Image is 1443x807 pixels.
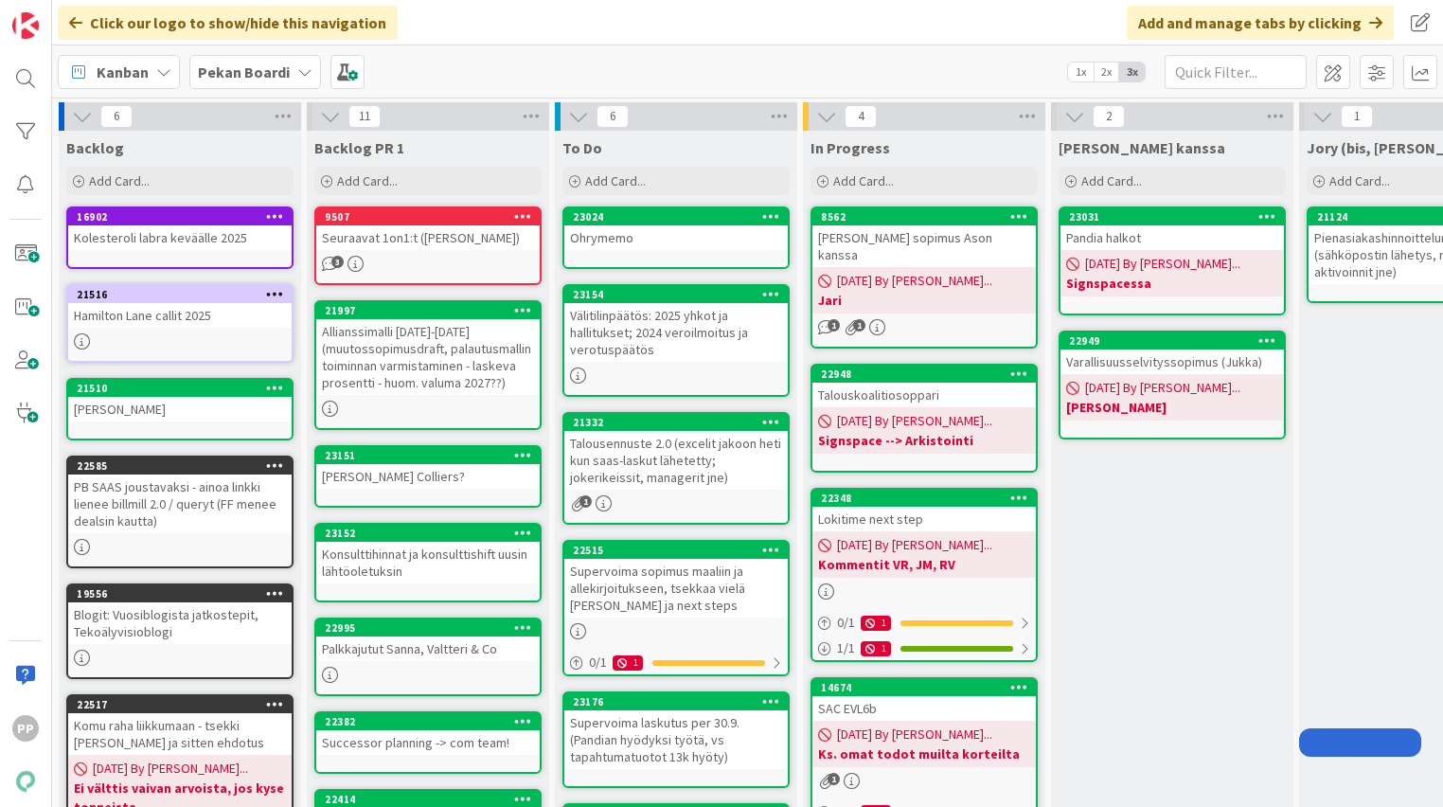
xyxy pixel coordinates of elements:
[93,759,248,779] span: [DATE] By [PERSON_NAME]...
[316,730,540,755] div: Successor planning -> com team!
[316,542,540,583] div: Konsulttihinnat ja konsulttishift uusin lähtöoletuksin
[812,366,1036,383] div: 22948
[562,412,790,525] a: 21332Talousennuste 2.0 (excelit jakoon heti kun saas-laskut lähetetty; jokerikeissit, managerit jne)
[564,414,788,431] div: 21332
[77,698,292,711] div: 22517
[316,464,540,489] div: [PERSON_NAME] Colliers?
[66,378,294,440] a: 21510[PERSON_NAME]
[68,713,292,755] div: Komu raha liikkumaan - tsekki [PERSON_NAME] ja sitten ehdotus
[564,559,788,618] div: Supervoima sopimus maaliin ja allekirjoitukseen, tsekkaa vielä [PERSON_NAME] ja next steps
[1069,334,1284,348] div: 22949
[314,206,542,285] a: 9507Seuraavat 1on1:t ([PERSON_NAME])
[68,208,292,225] div: 16902
[316,713,540,755] div: 22382Successor planning -> com team!
[12,12,39,39] img: Visit kanbanzone.com
[1094,63,1119,81] span: 2x
[77,382,292,395] div: 21510
[821,368,1036,381] div: 22948
[1068,63,1094,81] span: 1x
[316,302,540,395] div: 21997Allianssimalli [DATE]-[DATE] (muutossopimusdraft, palautusmallin toiminnan varmistaminen - l...
[812,679,1036,721] div: 14674SAC EVL6b
[68,380,292,421] div: 21510[PERSON_NAME]
[316,447,540,464] div: 23151
[77,288,292,301] div: 21516
[68,475,292,533] div: PB SAAS joustavaksi - ainoa linkki lienee billmill 2.0 / queryt (FF menee dealsin kautta)
[325,210,540,224] div: 9507
[564,431,788,490] div: Talousennuste 2.0 (excelit jakoon heti kun saas-laskut lähetetty; jokerikeissit, managerit jne)
[314,445,542,508] a: 23151[PERSON_NAME] Colliers?
[837,613,855,633] span: 0 / 1
[818,744,1030,763] b: Ks. omat todot muilta korteilta
[811,206,1038,349] a: 8562[PERSON_NAME] sopimus Ason kanssa[DATE] By [PERSON_NAME]...Jari
[1081,172,1142,189] span: Add Card...
[564,710,788,769] div: Supervoima laskutus per 30.9. (Pandian hyödyksi työtä, vs tapahtumatuotot 13k hyöty)
[1059,138,1225,157] span: Jukan kanssa
[1329,172,1390,189] span: Add Card...
[68,208,292,250] div: 16902Kolesteroli labra keväälle 2025
[68,457,292,533] div: 22585PB SAAS joustavaksi - ainoa linkki lienee billmill 2.0 / queryt (FF menee dealsin kautta)
[564,693,788,769] div: 23176Supervoima laskutus per 30.9. (Pandian hyödyksi työtä, vs tapahtumatuotot 13k hyöty)
[845,105,877,128] span: 4
[314,300,542,430] a: 21997Allianssimalli [DATE]-[DATE] (muutossopimusdraft, palautusmallin toiminnan varmistaminen - l...
[1060,208,1284,225] div: 23031
[1066,274,1278,293] b: Signspacessa
[89,172,150,189] span: Add Card...
[68,457,292,475] div: 22585
[325,527,540,540] div: 23152
[812,679,1036,696] div: 14674
[613,655,643,671] div: 1
[12,715,39,742] div: PP
[68,303,292,328] div: Hamilton Lane callit 2025
[1060,208,1284,250] div: 23031Pandia halkot
[316,637,540,661] div: Palkkajutut Sanna, Valtteri & Co
[1059,206,1286,315] a: 23031Pandia halkot[DATE] By [PERSON_NAME]...Signspacessa
[68,397,292,421] div: [PERSON_NAME]
[100,105,133,128] span: 6
[564,225,788,250] div: Ohrymemo
[68,585,292,644] div: 19556Blogit: Vuosiblogista jatkostepit, Tekoälyvisioblogi
[573,695,788,708] div: 23176
[562,206,790,269] a: 23024Ohrymemo
[564,542,788,559] div: 22515
[812,490,1036,507] div: 22348
[1085,378,1240,398] span: [DATE] By [PERSON_NAME]...
[564,303,788,362] div: Välitilinpäätös: 2025 yhkot ja hallitukset; 2024 veroilmoitus ja verotuspäätös
[812,637,1036,660] div: 1/11
[68,380,292,397] div: 21510
[66,206,294,269] a: 16902Kolesteroli labra keväälle 2025
[818,291,1030,310] b: Jari
[66,138,124,157] span: Backlog
[812,208,1036,225] div: 8562
[573,210,788,224] div: 23024
[68,225,292,250] div: Kolesteroli labra keväälle 2025
[1093,105,1125,128] span: 2
[331,256,344,268] span: 3
[564,208,788,225] div: 23024
[68,696,292,713] div: 22517
[97,61,149,83] span: Kanban
[68,696,292,755] div: 22517Komu raha liikkumaan - tsekki [PERSON_NAME] ja sitten ehdotus
[1060,225,1284,250] div: Pandia halkot
[348,105,381,128] span: 11
[316,447,540,489] div: 23151[PERSON_NAME] Colliers?
[812,611,1036,635] div: 0/11
[1060,332,1284,350] div: 22949
[316,302,540,319] div: 21997
[564,651,788,674] div: 0/11
[325,304,540,317] div: 21997
[579,495,592,508] span: 1
[812,225,1036,267] div: [PERSON_NAME] sopimus Ason kanssa
[812,490,1036,531] div: 22348Lokitime next step
[325,621,540,635] div: 22995
[316,525,540,583] div: 23152Konsulttihinnat ja konsulttishift uusin lähtöoletuksin
[316,525,540,542] div: 23152
[1060,332,1284,374] div: 22949Varallisuusselvityssopimus (Jukka)
[1341,105,1373,128] span: 1
[77,587,292,601] div: 19556
[564,542,788,618] div: 22515Supervoima sopimus maaliin ja allekirjoitukseen, tsekkaa vielä [PERSON_NAME] ja next steps
[821,492,1036,505] div: 22348
[316,319,540,395] div: Allianssimalli [DATE]-[DATE] (muutossopimusdraft, palautusmallin toiminnan varmistaminen - laskev...
[811,364,1038,473] a: 22948Talouskoalitiosoppari[DATE] By [PERSON_NAME]...Signspace --> Arkistointi
[316,225,540,250] div: Seuraavat 1on1:t ([PERSON_NAME])
[1069,210,1284,224] div: 23031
